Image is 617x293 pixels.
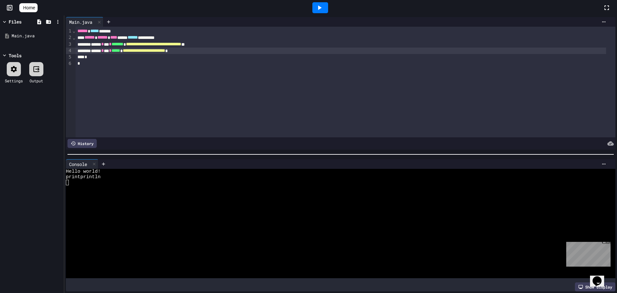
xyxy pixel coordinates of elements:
[72,28,76,33] span: Fold line
[66,159,98,169] div: Console
[66,54,72,60] div: 5
[12,33,62,39] div: Main.java
[66,169,101,174] span: Hello world!
[30,78,43,84] div: Output
[66,19,95,25] div: Main.java
[66,161,90,168] div: Console
[66,60,72,67] div: 6
[23,5,35,11] span: Home
[5,78,23,84] div: Settings
[9,18,22,25] div: Files
[66,34,72,41] div: 2
[67,139,97,148] div: History
[9,52,22,59] div: Tools
[66,48,72,54] div: 4
[66,17,103,27] div: Main.java
[590,267,611,287] iframe: chat widget
[66,41,72,48] div: 3
[3,3,44,41] div: Chat with us now!Close
[72,35,76,40] span: Fold line
[19,3,38,12] a: Home
[564,239,611,267] iframe: chat widget
[66,174,101,180] span: printprintln
[575,282,615,291] div: Show display
[66,28,72,34] div: 1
